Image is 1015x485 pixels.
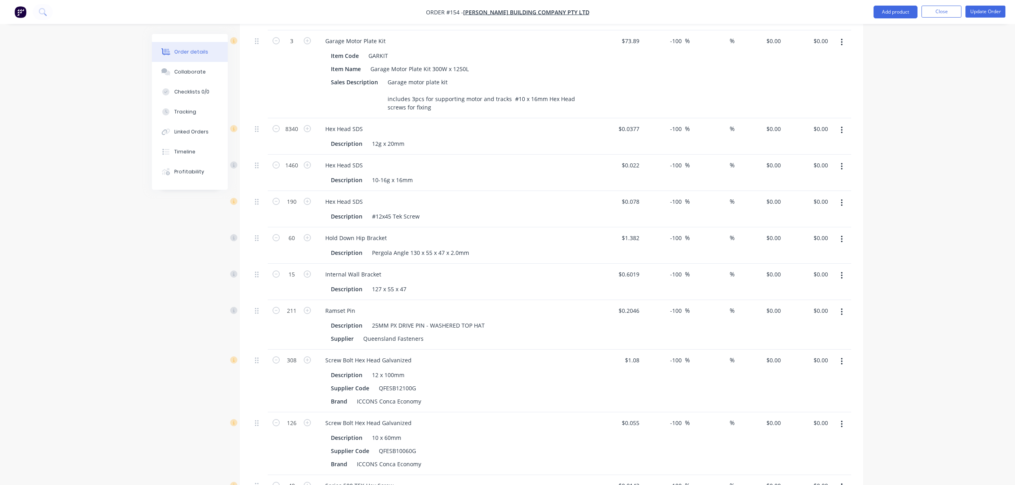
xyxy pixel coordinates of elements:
[874,6,917,18] button: Add product
[174,48,208,56] div: Order details
[328,247,366,258] div: Description
[685,418,690,427] span: %
[384,76,580,113] div: Garage motor plate kit includes 3pcs for supporting motor and tracks #10 x 16mm Hex Head screws f...
[369,247,472,258] div: Pergola Angle 130 x 55 x 47 x 2.0mm
[152,42,228,62] button: Order details
[685,124,690,133] span: %
[328,320,366,331] div: Description
[174,148,195,155] div: Timeline
[319,123,369,135] div: Hex Head SDS
[730,418,734,427] span: %
[152,142,228,162] button: Timeline
[14,6,26,18] img: Factory
[152,162,228,182] button: Profitability
[369,432,404,443] div: 10 x 60mm
[369,283,410,295] div: 127 x 55 x 47
[730,124,734,133] span: %
[685,356,690,365] span: %
[369,369,408,381] div: 12 x 100mm
[730,306,734,315] span: %
[328,396,350,407] div: Brand
[174,168,204,175] div: Profitability
[376,445,419,457] div: QFESB10060G
[685,161,690,170] span: %
[463,8,589,16] a: [PERSON_NAME] Building Company Pty Ltd
[965,6,1005,18] button: Update Order
[685,233,690,242] span: %
[328,211,366,222] div: Description
[354,458,424,470] div: ICCONS Conca Economy
[174,88,209,95] div: Checklists 0/0
[328,445,372,457] div: Supplier Code
[152,122,228,142] button: Linked Orders
[369,320,488,331] div: 25MM PX DRIVE PIN - WASHERED TOP HAT
[174,68,206,76] div: Collaborate
[730,233,734,242] span: %
[365,50,391,62] div: GARKIT
[319,268,388,280] div: Internal Wall Bracket
[319,35,392,47] div: Garage Motor Plate Kit
[328,138,366,149] div: Description
[354,396,424,407] div: ICCONS Conca Economy
[921,6,961,18] button: Close
[152,102,228,122] button: Tracking
[376,382,419,394] div: QFESB12100G
[328,76,381,88] div: Sales Description
[730,270,734,279] span: %
[685,270,690,279] span: %
[685,36,690,46] span: %
[319,305,362,316] div: Ramset Pin
[328,382,372,394] div: Supplier Code
[730,356,734,365] span: %
[369,211,423,222] div: #12x45 Tek Screw
[360,333,427,344] div: Queensland Fasteners
[328,369,366,381] div: Description
[328,63,364,75] div: Item Name
[328,174,366,186] div: Description
[174,128,209,135] div: Linked Orders
[367,63,472,75] div: Garage Motor Plate Kit 300W x 1250L
[685,197,690,206] span: %
[319,232,393,244] div: Hold Down Hip Bracket
[319,354,418,366] div: Screw Bolt Hex Head Galvanized
[152,62,228,82] button: Collaborate
[328,333,357,344] div: Supplier
[319,417,418,429] div: Screw Bolt Hex Head Galvanized
[730,161,734,170] span: %
[174,108,196,115] div: Tracking
[319,196,369,207] div: Hex Head SDS
[426,8,463,16] span: Order #154 -
[319,159,369,171] div: Hex Head SDS
[328,50,362,62] div: Item Code
[328,432,366,443] div: Description
[730,197,734,206] span: %
[328,458,350,470] div: Brand
[369,138,408,149] div: 12g x 20mm
[730,36,734,46] span: %
[152,82,228,102] button: Checklists 0/0
[685,306,690,315] span: %
[369,174,416,186] div: 10-16g x 16mm
[328,283,366,295] div: Description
